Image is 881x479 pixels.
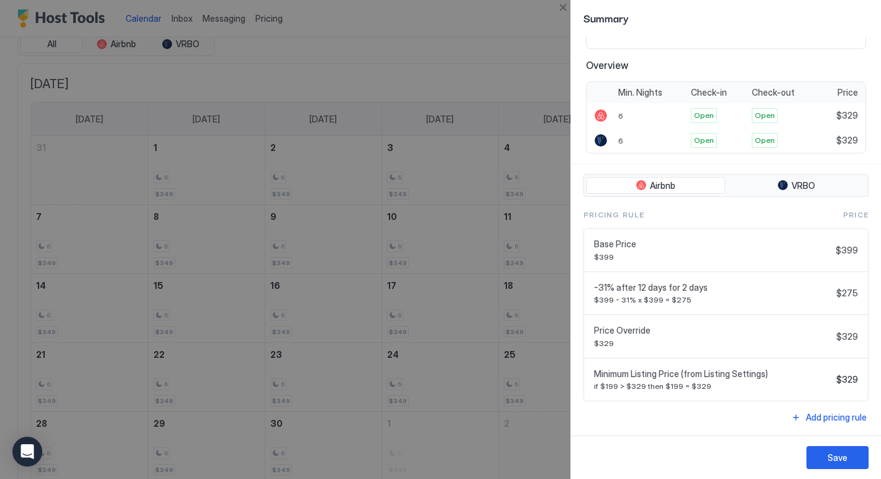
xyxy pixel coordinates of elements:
[594,368,831,380] span: Minimum Listing Price (from Listing Settings)
[836,245,858,256] span: $399
[836,331,858,342] span: $329
[594,325,831,336] span: Price Override
[755,135,775,146] span: Open
[618,87,662,98] span: Min. Nights
[828,451,847,464] div: Save
[650,180,675,191] span: Airbnb
[594,282,831,293] span: -31% after 12 days for 2 days
[789,409,869,426] button: Add pricing rule
[836,110,858,121] span: $329
[728,177,866,194] button: VRBO
[694,135,714,146] span: Open
[752,87,795,98] span: Check-out
[583,10,869,25] span: Summary
[838,87,858,98] span: Price
[618,111,623,121] span: 6
[755,110,775,121] span: Open
[792,180,815,191] span: VRBO
[594,252,831,262] span: $399
[806,446,869,469] button: Save
[594,381,831,391] span: if $199 > $329 then $199 = $329
[806,411,867,424] div: Add pricing rule
[694,110,714,121] span: Open
[836,288,858,299] span: $275
[594,339,831,348] span: $329
[836,374,858,385] span: $329
[836,135,858,146] span: $329
[586,59,866,71] span: Overview
[843,209,869,221] span: Price
[618,136,623,145] span: 6
[594,239,831,250] span: Base Price
[583,209,644,221] span: Pricing Rule
[587,177,725,194] button: Airbnb
[691,87,727,98] span: Check-in
[594,295,831,304] span: $399 - 31% x $399 = $275
[583,174,869,198] div: tab-group
[12,437,42,467] div: Open Intercom Messenger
